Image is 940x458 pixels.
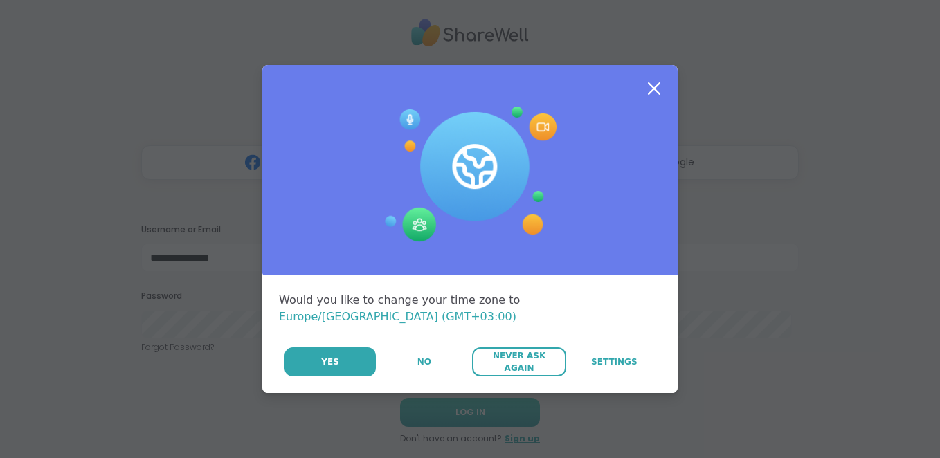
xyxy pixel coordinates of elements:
[321,356,339,368] span: Yes
[279,292,661,325] div: Would you like to change your time zone to
[377,347,471,376] button: No
[568,347,661,376] a: Settings
[279,310,516,323] span: Europe/[GEOGRAPHIC_DATA] (GMT+03:00)
[472,347,566,376] button: Never Ask Again
[284,347,376,376] button: Yes
[591,356,638,368] span: Settings
[417,356,431,368] span: No
[479,349,559,374] span: Never Ask Again
[383,107,557,242] img: Session Experience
